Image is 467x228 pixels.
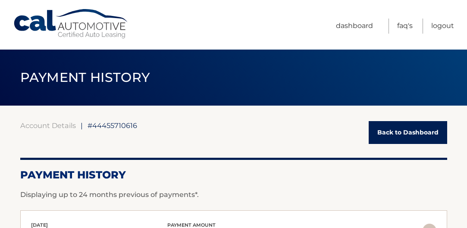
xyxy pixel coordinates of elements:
span: [DATE] [31,222,48,228]
a: Cal Automotive [13,9,129,39]
span: PAYMENT HISTORY [20,69,150,85]
span: | [81,121,83,130]
a: Back to Dashboard [369,121,447,144]
a: Logout [431,19,454,34]
a: FAQ's [397,19,413,34]
h2: Payment History [20,169,447,181]
p: Displaying up to 24 months previous of payments*. [20,190,447,200]
span: payment amount [167,222,216,228]
span: #44455710616 [88,121,137,130]
a: Dashboard [336,19,373,34]
a: Account Details [20,121,76,130]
